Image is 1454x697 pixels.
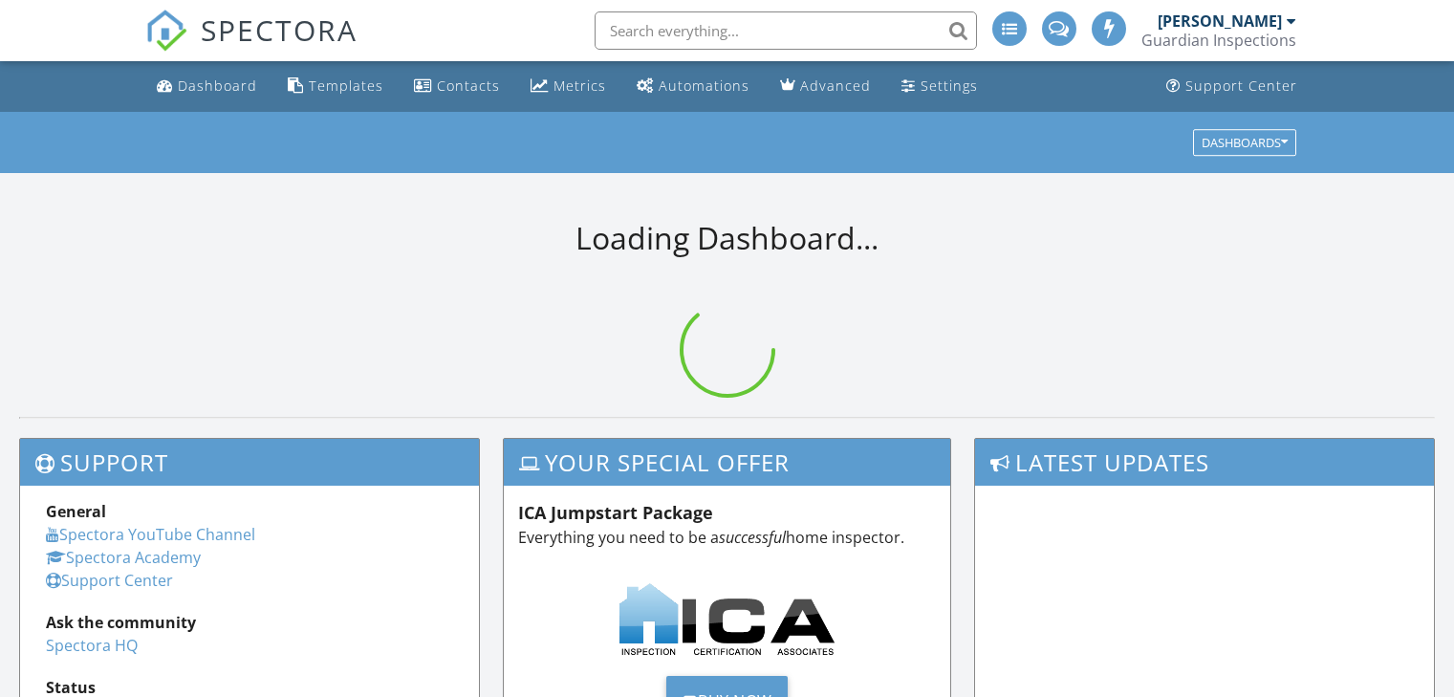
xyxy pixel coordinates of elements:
div: Templates [309,76,383,95]
input: Search everything... [595,11,977,50]
div: Dashboard [178,76,257,95]
h3: Latest Updates [975,439,1434,486]
a: Settings [894,69,986,104]
a: Advanced [772,69,879,104]
a: Spectora YouTube Channel [46,524,255,545]
img: The Best Home Inspection Software - Spectora [145,10,187,52]
a: Metrics [523,69,614,104]
a: SPECTORA [145,26,358,66]
div: Guardian Inspections [1141,31,1296,50]
span: SPECTORA [201,10,358,50]
div: Support Center [1185,76,1297,95]
a: Spectora HQ [46,635,138,656]
div: Contacts [437,76,500,95]
a: Support Center [1159,69,1305,104]
div: Advanced [800,76,871,95]
img: ica-logo-f4cd42c8492c83482395.png [619,583,836,655]
a: Spectora Academy [46,547,201,568]
div: Metrics [553,76,606,95]
div: Ask the community [46,611,453,634]
a: Dashboard [149,69,265,104]
p: Everything you need to be a home inspector. [518,526,937,549]
h3: Your special offer [504,439,951,486]
h3: Support [20,439,479,486]
a: Templates [280,69,391,104]
div: [PERSON_NAME] [1158,11,1282,31]
em: successful [719,527,786,548]
a: Automations (Advanced) [629,69,757,104]
div: Dashboards [1202,136,1288,149]
a: Contacts [406,69,508,104]
div: Automations [659,76,749,95]
strong: ICA Jumpstart Package [518,501,713,524]
div: Settings [921,76,978,95]
a: Support Center [46,570,173,591]
button: Dashboards [1193,129,1296,156]
strong: General [46,501,106,522]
